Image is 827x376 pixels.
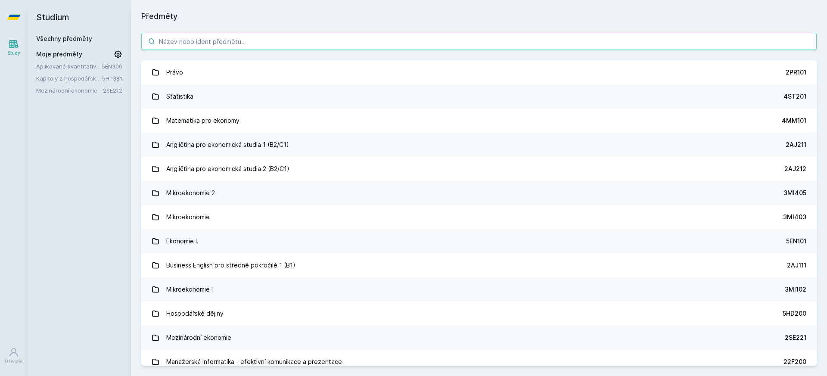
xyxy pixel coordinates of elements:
div: 22F200 [783,357,806,366]
div: 2PR101 [786,68,806,77]
div: Mezinárodní ekonomie [166,329,231,346]
div: 3MI403 [783,213,806,221]
div: 2AJ211 [786,140,806,149]
a: Ekonomie I. 5EN101 [141,229,817,253]
div: Business English pro středně pokročilé 1 (B1) [166,257,295,274]
div: 3MI102 [785,285,806,294]
div: Uživatel [5,358,23,365]
a: Matematika pro ekonomy 4MM101 [141,109,817,133]
a: Mikroekonomie 2 3MI405 [141,181,817,205]
a: Právo 2PR101 [141,60,817,84]
div: Ekonomie I. [166,233,199,250]
span: Moje předměty [36,50,82,59]
a: Angličtina pro ekonomická studia 1 (B2/C1) 2AJ211 [141,133,817,157]
a: 5HP381 [102,75,122,82]
div: Mikroekonomie I [166,281,213,298]
div: 5HD200 [783,309,806,318]
div: 4ST201 [783,92,806,101]
a: Mikroekonomie I 3MI102 [141,277,817,301]
div: Angličtina pro ekonomická studia 2 (B2/C1) [166,160,289,177]
a: Aplikované kvantitativní metody I [36,62,102,71]
a: Angličtina pro ekonomická studia 2 (B2/C1) 2AJ212 [141,157,817,181]
h1: Předměty [141,10,817,22]
div: 5EN101 [786,237,806,245]
a: Business English pro středně pokročilé 1 (B1) 2AJ111 [141,253,817,277]
div: Právo [166,64,183,81]
div: Angličtina pro ekonomická studia 1 (B2/C1) [166,136,289,153]
div: Mikroekonomie 2 [166,184,215,202]
div: 4MM101 [782,116,806,125]
div: Matematika pro ekonomy [166,112,239,129]
div: 3MI405 [783,189,806,197]
div: 2SE221 [785,333,806,342]
div: Mikroekonomie [166,208,210,226]
a: 2SE212 [103,87,122,94]
a: Mezinárodní ekonomie [36,86,103,95]
a: Kapitoly z hospodářské politiky [36,74,102,83]
div: Study [8,50,20,56]
a: Všechny předměty [36,35,92,42]
a: Study [2,34,26,61]
input: Název nebo ident předmětu… [141,33,817,50]
a: Statistika 4ST201 [141,84,817,109]
div: Manažerská informatika - efektivní komunikace a prezentace [166,353,342,370]
a: Hospodářské dějiny 5HD200 [141,301,817,326]
a: Mezinárodní ekonomie 2SE221 [141,326,817,350]
div: Statistika [166,88,193,105]
div: Hospodářské dějiny [166,305,224,322]
div: 2AJ111 [787,261,806,270]
a: Mikroekonomie 3MI403 [141,205,817,229]
a: Uživatel [2,343,26,369]
a: Manažerská informatika - efektivní komunikace a prezentace 22F200 [141,350,817,374]
div: 2AJ212 [784,165,806,173]
a: 5EN306 [102,63,122,70]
